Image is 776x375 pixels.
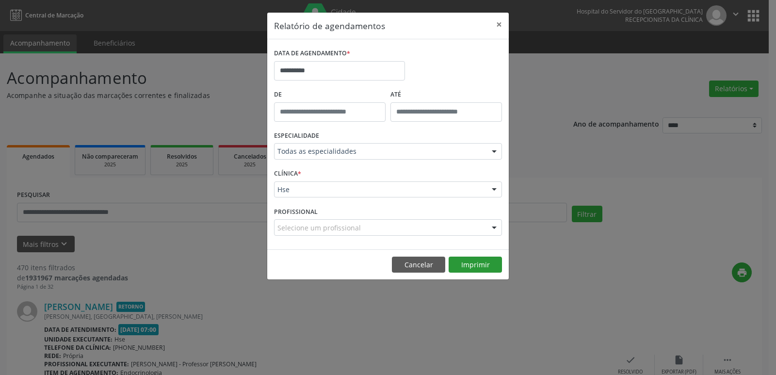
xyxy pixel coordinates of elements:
label: CLÍNICA [274,166,301,181]
label: ESPECIALIDADE [274,129,319,144]
label: PROFISSIONAL [274,204,318,219]
button: Close [489,13,509,36]
label: ATÉ [390,87,502,102]
button: Cancelar [392,257,445,273]
span: Todas as especialidades [277,147,482,156]
label: De [274,87,386,102]
span: Hse [277,185,482,195]
button: Imprimir [449,257,502,273]
h5: Relatório de agendamentos [274,19,385,32]
label: DATA DE AGENDAMENTO [274,46,350,61]
span: Selecione um profissional [277,223,361,233]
